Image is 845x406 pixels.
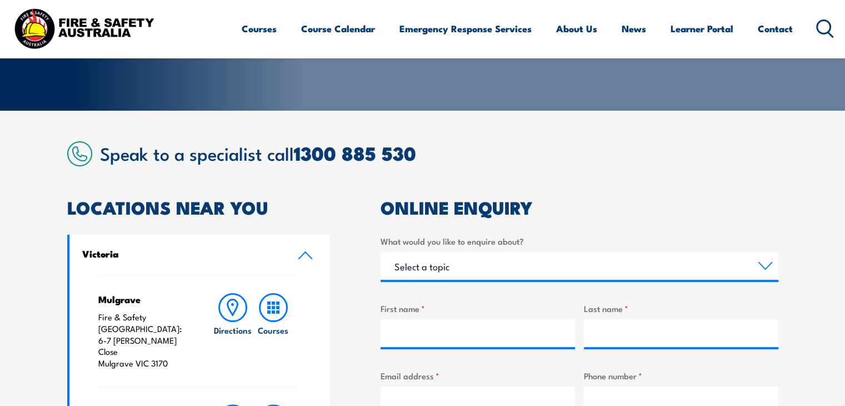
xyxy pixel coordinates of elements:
[584,302,778,315] label: Last name
[258,324,288,336] h6: Courses
[100,143,778,163] h2: Speak to a specialist call
[98,311,191,369] p: Fire & Safety [GEOGRAPHIC_DATA]: 6-7 [PERSON_NAME] Close Mulgrave VIC 3170
[301,14,375,43] a: Course Calendar
[399,14,532,43] a: Emergency Response Services
[622,14,646,43] a: News
[214,324,252,336] h6: Directions
[253,293,293,369] a: Courses
[82,247,281,260] h4: Victoria
[69,235,331,275] a: Victoria
[584,369,778,382] label: Phone number
[294,138,416,167] a: 1300 885 530
[758,14,793,43] a: Contact
[381,235,778,247] label: What would you like to enquire about?
[242,14,277,43] a: Courses
[213,293,253,369] a: Directions
[381,199,778,215] h2: ONLINE ENQUIRY
[556,14,597,43] a: About Us
[671,14,733,43] a: Learner Portal
[381,369,575,382] label: Email address
[67,199,331,215] h2: LOCATIONS NEAR YOU
[381,302,575,315] label: First name
[98,293,191,305] h4: Mulgrave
